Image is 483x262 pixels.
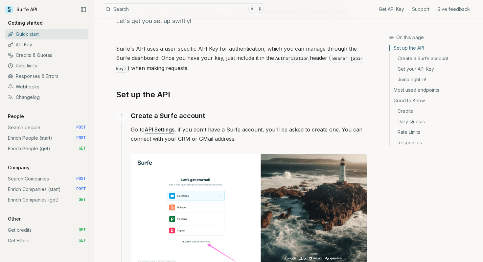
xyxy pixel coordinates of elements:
[145,126,174,133] a: API Settings
[390,45,478,53] a: Set up the API
[76,125,86,130] span: POST
[5,71,88,82] a: Responses & Errors
[116,44,367,74] p: Surfe's API uses a user-specific API Key for authentication, which you can manage through the Sur...
[5,174,88,184] a: Search Companies POST
[390,95,478,106] a: Good to Know
[390,106,478,116] a: Credits
[437,6,470,12] a: Give feedback
[5,164,32,171] p: Company
[79,227,86,233] span: GET
[79,5,88,14] button: Collapse Sidebar
[5,92,88,103] a: Changelog
[5,216,23,222] p: Other
[5,50,88,60] a: Credits & Quotas
[5,20,45,26] p: Getting started
[131,110,205,121] a: Create a Surfe account
[389,34,478,41] h3: On this page
[5,143,88,154] a: Enrich People (get) GET
[5,60,88,71] a: Rate limits
[76,176,86,181] span: POST
[102,3,266,15] button: Search⌘K
[390,137,478,146] a: Responses
[76,187,86,192] span: POST
[131,125,367,143] p: Go to , if you don't have a Surfe account, you'll be asked to create one. You can connect with yo...
[5,29,88,39] a: Quick start
[5,235,88,246] a: Get Filters GET
[5,82,88,92] a: Webhooks
[274,55,310,62] code: Authorization
[79,146,86,151] span: GET
[390,116,478,127] a: Daily Quotas
[79,197,86,202] span: GET
[5,225,88,235] a: Get credits GET
[412,6,429,12] a: Support
[390,64,478,74] a: Get your API Key
[390,53,478,64] a: Create a Surfe account
[5,122,88,133] a: Search people POST
[5,5,37,14] a: Surfe API
[5,113,27,120] p: People
[116,89,170,100] a: Set up the API
[379,6,404,12] a: Get API Key
[390,74,478,85] a: Jump right in!
[5,195,88,205] a: Enrich Companies (get) GET
[257,6,264,13] kbd: K
[5,184,88,195] a: Enrich Companies (start) POST
[390,127,478,137] a: Rate Limits
[5,133,88,143] a: Enrich People (start) POST
[248,6,256,13] kbd: ⌘
[79,238,86,243] span: GET
[76,135,86,141] span: POST
[390,85,478,95] a: Most used endpoints
[5,39,88,50] a: API Key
